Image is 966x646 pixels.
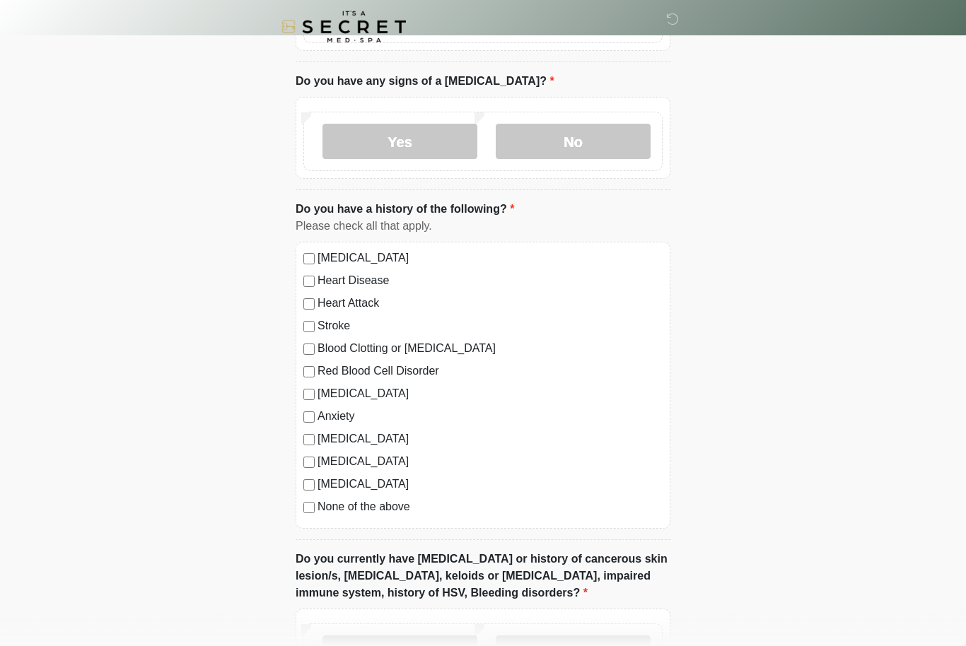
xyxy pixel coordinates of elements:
[303,366,315,377] input: Red Blood Cell Disorder
[318,498,663,515] label: None of the above
[318,317,663,334] label: Stroke
[296,551,670,601] label: Do you currently have [MEDICAL_DATA] or history of cancerous skin lesion/s, [MEDICAL_DATA], keloi...
[318,295,663,312] label: Heart Attack
[318,476,663,493] label: [MEDICAL_DATA]
[303,298,315,310] input: Heart Attack
[303,479,315,491] input: [MEDICAL_DATA]
[303,253,315,264] input: [MEDICAL_DATA]
[318,249,663,266] label: [MEDICAL_DATA]
[303,411,315,423] input: Anxiety
[303,434,315,445] input: [MEDICAL_DATA]
[296,201,514,218] label: Do you have a history of the following?
[281,11,406,42] img: It's A Secret Med Spa Logo
[318,453,663,470] label: [MEDICAL_DATA]
[303,389,315,400] input: [MEDICAL_DATA]
[318,430,663,447] label: [MEDICAL_DATA]
[296,73,554,90] label: Do you have any signs of a [MEDICAL_DATA]?
[318,385,663,402] label: [MEDICAL_DATA]
[318,340,663,357] label: Blood Clotting or [MEDICAL_DATA]
[318,408,663,425] label: Anxiety
[303,321,315,332] input: Stroke
[318,272,663,289] label: Heart Disease
[303,276,315,287] input: Heart Disease
[303,457,315,468] input: [MEDICAL_DATA]
[303,502,315,513] input: None of the above
[296,218,670,235] div: Please check all that apply.
[496,124,651,159] label: No
[322,124,477,159] label: Yes
[318,363,663,380] label: Red Blood Cell Disorder
[303,343,315,355] input: Blood Clotting or [MEDICAL_DATA]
